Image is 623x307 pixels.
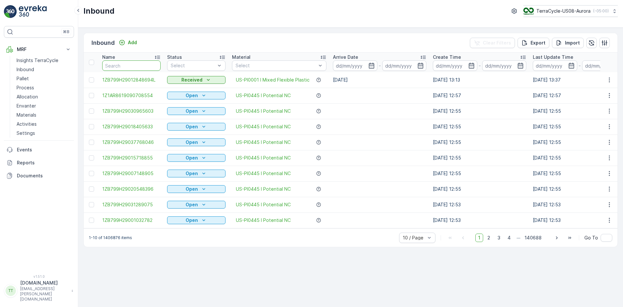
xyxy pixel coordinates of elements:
[128,39,137,46] p: Add
[89,155,94,160] div: Toggle Row Selected
[102,77,161,83] span: 1ZB799H29012848694L
[186,186,198,192] p: Open
[19,5,47,18] img: logo_light-DOdMpM7g.png
[236,217,291,224] a: US-PI0445 I Potential NC
[4,280,74,302] button: TT[DOMAIN_NAME][EMAIL_ADDRESS][PERSON_NAME][DOMAIN_NAME]
[14,129,74,138] a: Settings
[167,185,226,193] button: Open
[89,202,94,207] div: Toggle Row Selected
[89,235,132,240] p: 1-10 of 1406876 items
[167,154,226,162] button: Open
[505,234,514,242] span: 4
[430,103,530,119] td: [DATE] 12:55
[102,201,161,208] span: 1ZB799H29031289075
[186,108,198,114] p: Open
[17,66,34,73] p: Inbound
[102,155,161,161] span: 1ZB799H29015718855
[17,147,71,153] p: Events
[102,170,161,177] a: 1ZB799H29007148905
[236,155,291,161] a: US-PI0445 I Potential NC
[17,160,71,166] p: Reports
[89,186,94,192] div: Toggle Row Selected
[6,286,16,296] div: TT
[579,62,581,70] p: -
[430,197,530,212] td: [DATE] 12:53
[102,217,161,224] a: 1ZB799H29001032782
[167,123,226,131] button: Open
[89,140,94,145] div: Toggle Row Selected
[20,280,68,286] p: [DOMAIN_NAME]
[186,92,198,99] p: Open
[14,92,74,101] a: Allocation
[236,92,291,99] a: US-PI0445 I Potential NC
[523,7,534,15] img: image_ci7OI47.png
[382,60,427,71] input: dd/mm/yyyy
[236,77,310,83] span: US-PI0001 I Mixed Flexible Plastic
[102,60,161,71] input: Search
[102,186,161,192] a: 1ZB799H29020548396
[517,234,520,242] p: ...
[167,76,226,84] button: Received
[14,120,74,129] a: Activities
[4,43,74,56] button: MRF
[479,62,481,70] p: -
[14,83,74,92] a: Process
[89,218,94,223] div: Toggle Row Selected
[89,93,94,98] div: Toggle Row Selected
[17,46,61,53] p: MRF
[17,103,36,109] p: Envanter
[430,119,530,134] td: [DATE] 12:55
[186,201,198,208] p: Open
[102,54,115,60] p: Name
[236,123,291,130] a: US-PI0445 I Potential NC
[102,139,161,146] a: 1ZB799H29037768046
[14,65,74,74] a: Inbound
[430,181,530,197] td: [DATE] 12:55
[4,156,74,169] a: Reports
[89,77,94,83] div: Toggle Row Selected
[430,88,530,103] td: [DATE] 12:57
[4,143,74,156] a: Events
[171,62,215,69] p: Select
[430,150,530,166] td: [DATE] 12:55
[167,107,226,115] button: Open
[523,5,618,17] button: TerraCycle-US08-Aurora(-05:00)
[236,201,291,208] span: US-PI0445 I Potential NC
[17,57,58,64] p: Insights TerraCycle
[533,54,573,60] p: Last Update Time
[430,134,530,150] td: [DATE] 12:55
[17,84,34,91] p: Process
[236,186,291,192] a: US-PI0445 I Potential NC
[102,108,161,114] span: 1ZB799H29030965603
[4,5,17,18] img: logo
[17,112,36,118] p: Materials
[565,40,580,46] p: Import
[17,121,37,127] p: Activities
[17,75,29,82] p: Pallet
[186,217,198,224] p: Open
[333,54,358,60] p: Arrive Date
[14,74,74,83] a: Pallet
[430,72,530,88] td: [DATE] 13:13
[482,60,527,71] input: dd/mm/yyyy
[483,40,511,46] p: Clear Filters
[89,124,94,129] div: Toggle Row Selected
[17,94,38,100] p: Allocation
[181,77,202,83] p: Received
[536,8,591,14] p: TerraCycle-US08-Aurora
[236,108,291,114] a: US-PI0445 I Potential NC
[167,92,226,99] button: Open
[102,123,161,130] a: 1ZB799H29018405633
[17,130,35,136] p: Settings
[83,6,115,16] p: Inbound
[102,92,161,99] span: 1Z1AR8619090708554
[236,62,316,69] p: Select
[89,171,94,176] div: Toggle Row Selected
